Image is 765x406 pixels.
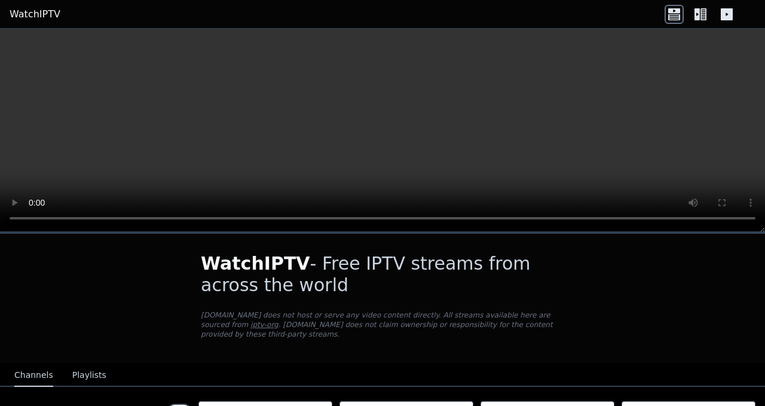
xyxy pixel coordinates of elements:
h1: - Free IPTV streams from across the world [201,253,564,296]
a: iptv-org [250,320,279,329]
button: Channels [14,364,53,387]
button: Playlists [72,364,106,387]
a: WatchIPTV [10,7,60,22]
p: [DOMAIN_NAME] does not host or serve any video content directly. All streams available here are s... [201,310,564,339]
span: WatchIPTV [201,253,310,274]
